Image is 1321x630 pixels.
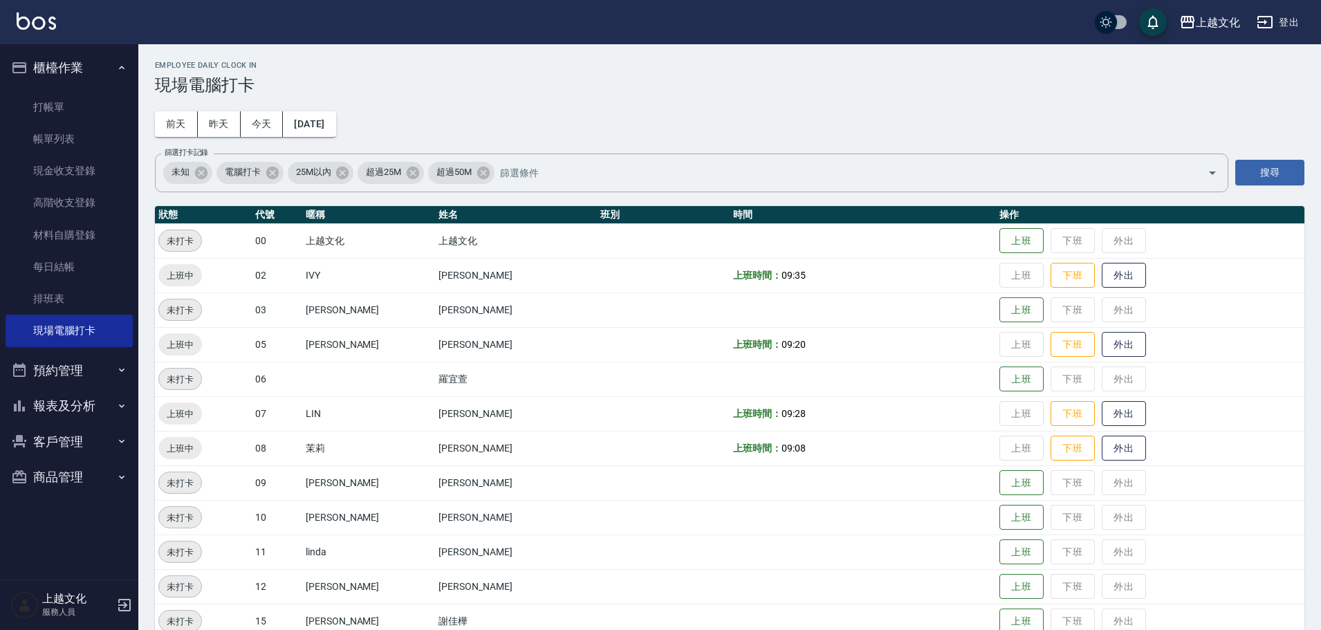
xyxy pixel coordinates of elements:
span: 未打卡 [159,614,201,629]
th: 狀態 [155,206,252,224]
div: 超過25M [358,162,424,184]
button: 外出 [1102,436,1146,461]
button: 下班 [1051,263,1095,288]
td: LIN [302,396,435,431]
span: 未打卡 [159,510,201,525]
button: 報表及分析 [6,388,133,424]
button: save [1139,8,1167,36]
h5: 上越文化 [42,592,113,606]
button: 下班 [1051,332,1095,358]
button: 客戶管理 [6,424,133,460]
span: 25M以內 [288,165,340,179]
th: 操作 [996,206,1304,224]
b: 上班時間： [733,270,782,281]
img: Logo [17,12,56,30]
button: 前天 [155,111,198,137]
button: 上班 [999,367,1044,392]
button: 今天 [241,111,284,137]
td: [PERSON_NAME] [302,327,435,362]
span: 上班中 [158,268,202,283]
button: 商品管理 [6,459,133,495]
button: Open [1201,162,1223,184]
td: 上越文化 [435,223,597,258]
th: 班別 [597,206,730,224]
span: 09:35 [782,270,806,281]
td: [PERSON_NAME] [435,327,597,362]
input: 篩選條件 [497,160,1183,185]
button: 外出 [1102,401,1146,427]
p: 服務人員 [42,606,113,618]
button: 登出 [1251,10,1304,35]
td: 茉莉 [302,431,435,465]
button: 預約管理 [6,353,133,389]
td: 羅宜萱 [435,362,597,396]
td: [PERSON_NAME] [302,500,435,535]
span: 上班中 [158,441,202,456]
button: 上班 [999,539,1044,565]
div: 25M以內 [288,162,354,184]
span: 未打卡 [159,372,201,387]
td: [PERSON_NAME] [435,569,597,604]
a: 高階收支登錄 [6,187,133,219]
td: 12 [252,569,302,604]
a: 現金收支登錄 [6,155,133,187]
span: 超過25M [358,165,409,179]
td: [PERSON_NAME] [435,258,597,293]
th: 代號 [252,206,302,224]
button: 上班 [999,505,1044,530]
td: [PERSON_NAME] [435,465,597,500]
button: 下班 [1051,401,1095,427]
td: IVY [302,258,435,293]
b: 上班時間： [733,408,782,419]
span: 未打卡 [159,580,201,594]
a: 打帳單 [6,91,133,123]
button: 外出 [1102,332,1146,358]
div: 超過50M [428,162,495,184]
td: 11 [252,535,302,569]
span: 電腦打卡 [216,165,269,179]
td: 06 [252,362,302,396]
div: 未知 [163,162,212,184]
a: 材料自購登錄 [6,219,133,251]
td: 上越文化 [302,223,435,258]
th: 姓名 [435,206,597,224]
span: 09:20 [782,339,806,350]
button: 搜尋 [1235,160,1304,185]
td: [PERSON_NAME] [435,396,597,431]
b: 上班時間： [733,339,782,350]
td: [PERSON_NAME] [302,293,435,327]
span: 超過50M [428,165,480,179]
td: linda [302,535,435,569]
button: 上班 [999,470,1044,496]
h3: 現場電腦打卡 [155,75,1304,95]
td: [PERSON_NAME] [435,293,597,327]
b: 上班時間： [733,443,782,454]
button: 上越文化 [1174,8,1246,37]
span: 未打卡 [159,303,201,317]
span: 09:28 [782,408,806,419]
button: 下班 [1051,436,1095,461]
button: 櫃檯作業 [6,50,133,86]
span: 未打卡 [159,234,201,248]
a: 每日結帳 [6,251,133,283]
td: 00 [252,223,302,258]
td: [PERSON_NAME] [302,465,435,500]
span: 上班中 [158,407,202,421]
span: 未知 [163,165,198,179]
th: 時間 [730,206,996,224]
button: 上班 [999,574,1044,600]
td: [PERSON_NAME] [435,535,597,569]
h2: Employee Daily Clock In [155,61,1304,70]
a: 排班表 [6,283,133,315]
button: 昨天 [198,111,241,137]
td: 03 [252,293,302,327]
img: Person [11,591,39,619]
td: [PERSON_NAME] [435,500,597,535]
td: [PERSON_NAME] [302,569,435,604]
button: 上班 [999,228,1044,254]
button: 上班 [999,297,1044,323]
span: 上班中 [158,337,202,352]
th: 暱稱 [302,206,435,224]
a: 帳單列表 [6,123,133,155]
div: 上越文化 [1196,14,1240,31]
